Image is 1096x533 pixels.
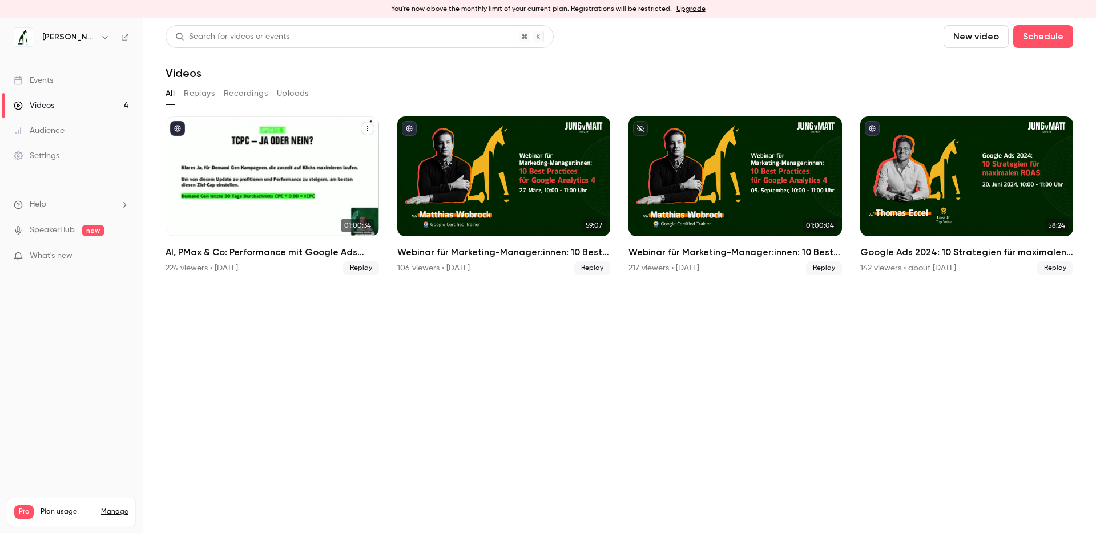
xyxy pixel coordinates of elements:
a: 59:07Webinar für Marketing-Manager:innen: 10 Best Practices für Google Analytics 4106 viewers • [... [397,116,611,275]
button: Recordings [224,84,268,103]
span: Replay [1037,261,1073,275]
a: 01:00:04Webinar für Marketing-Manager:innen: 10 Best Practices für Google Analytics 4217 viewers ... [628,116,842,275]
div: 224 viewers • [DATE] [166,263,238,274]
span: 01:00:34 [341,219,374,232]
span: new [82,225,104,236]
span: 59:07 [582,219,606,232]
li: Google Ads 2024: 10 Strategien für maximalen ROAS [860,116,1074,275]
div: Videos [14,100,54,111]
h2: AI, PMax & Co: Performance mit Google Ads maximieren [166,245,379,259]
div: Audience [14,125,65,136]
a: Upgrade [676,5,706,14]
h1: Videos [166,66,202,80]
button: published [170,121,185,136]
button: New video [944,25,1009,48]
span: Replay [343,261,379,275]
span: Help [30,199,46,211]
div: Settings [14,150,59,161]
span: Replay [574,261,610,275]
a: 01:00:34AI, PMax & Co: Performance mit Google Ads maximieren224 viewers • [DATE]Replay [166,116,379,275]
div: 217 viewers • [DATE] [628,263,699,274]
img: Jung von Matt IMPACT [14,28,33,46]
div: 106 viewers • [DATE] [397,263,470,274]
h2: Webinar für Marketing-Manager:innen: 10 Best Practices für Google Analytics 4 [628,245,842,259]
section: Videos [166,25,1073,526]
h2: Google Ads 2024: 10 Strategien für maximalen ROAS [860,245,1074,259]
button: Schedule [1013,25,1073,48]
span: Pro [14,505,34,519]
button: All [166,84,175,103]
a: Manage [101,507,128,516]
button: unpublished [633,121,648,136]
span: Plan usage [41,507,94,516]
span: 58:24 [1045,219,1069,232]
a: 58:24Google Ads 2024: 10 Strategien für maximalen ROAS142 viewers • about [DATE]Replay [860,116,1074,275]
div: 142 viewers • about [DATE] [860,263,956,274]
span: What's new [30,250,72,262]
button: Uploads [277,84,309,103]
li: AI, PMax & Co: Performance mit Google Ads maximieren [166,116,379,275]
button: published [865,121,880,136]
li: Webinar für Marketing-Manager:innen: 10 Best Practices für Google Analytics 4 [397,116,611,275]
ul: Videos [166,116,1073,275]
a: SpeakerHub [30,224,75,236]
div: Events [14,75,53,86]
span: Replay [806,261,842,275]
h6: [PERSON_NAME] von [PERSON_NAME] IMPACT [42,31,96,43]
span: 01:00:04 [803,219,837,232]
li: help-dropdown-opener [14,199,129,211]
div: Search for videos or events [175,31,289,43]
li: Webinar für Marketing-Manager:innen: 10 Best Practices für Google Analytics 4 [628,116,842,275]
button: published [402,121,417,136]
button: Replays [184,84,215,103]
h2: Webinar für Marketing-Manager:innen: 10 Best Practices für Google Analytics 4 [397,245,611,259]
